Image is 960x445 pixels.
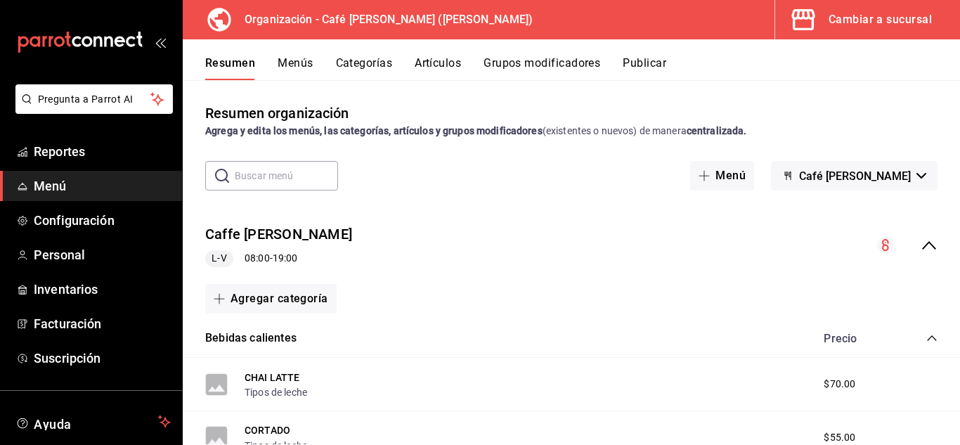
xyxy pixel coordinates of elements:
[690,161,754,191] button: Menú
[415,56,461,80] button: Artículos
[926,333,938,344] button: collapse-category-row
[336,56,393,80] button: Categorías
[34,314,171,333] span: Facturación
[205,103,349,124] div: Resumen organización
[205,250,352,267] div: 08:00 - 19:00
[38,92,151,107] span: Pregunta a Parrot AI
[245,385,307,399] button: Tipos de leche
[183,213,960,278] div: collapse-menu-row
[829,10,932,30] div: Cambiar a sucursal
[799,169,911,183] span: Café [PERSON_NAME]
[34,245,171,264] span: Personal
[205,330,297,347] button: Bebidas calientes
[206,251,232,266] span: L-V
[245,370,300,385] button: CHAI LATTE
[34,142,171,161] span: Reportes
[233,11,533,28] h3: Organización - Café [PERSON_NAME] ([PERSON_NAME])
[205,124,938,138] div: (existentes o nuevos) de manera
[771,161,938,191] button: Café [PERSON_NAME]
[15,84,173,114] button: Pregunta a Parrot AI
[484,56,600,80] button: Grupos modificadores
[34,349,171,368] span: Suscripción
[205,125,543,136] strong: Agrega y edita los menús, las categorías, artículos y grupos modificadores
[34,280,171,299] span: Inventarios
[205,224,352,245] button: Caffe [PERSON_NAME]
[278,56,313,80] button: Menús
[34,211,171,230] span: Configuración
[810,332,900,345] div: Precio
[10,102,173,117] a: Pregunta a Parrot AI
[34,176,171,195] span: Menú
[687,125,747,136] strong: centralizada.
[205,284,337,314] button: Agregar categoría
[824,377,855,392] span: $70.00
[34,413,153,430] span: Ayuda
[155,37,166,48] button: open_drawer_menu
[205,56,960,80] div: navigation tabs
[245,423,290,437] button: CORTADO
[205,56,255,80] button: Resumen
[824,430,855,445] span: $55.00
[623,56,666,80] button: Publicar
[235,162,338,190] input: Buscar menú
